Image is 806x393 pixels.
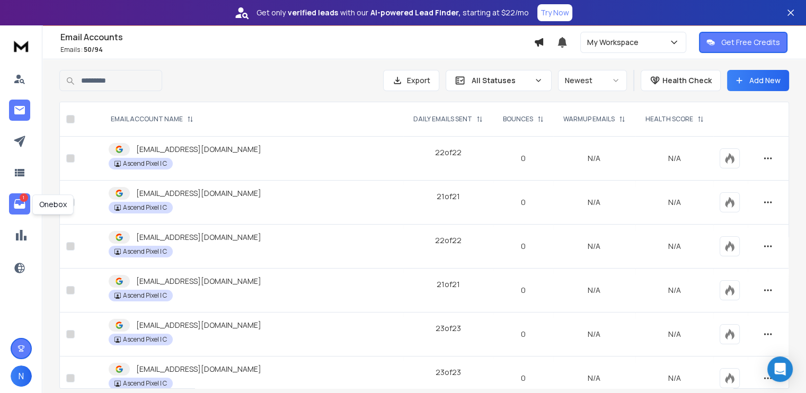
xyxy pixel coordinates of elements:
[721,37,780,48] p: Get Free Credits
[256,7,529,18] p: Get only with our starting at $22/mo
[472,75,530,86] p: All Statuses
[553,225,635,269] td: N/A
[60,46,534,54] p: Emails :
[642,329,707,340] p: N/A
[20,193,28,202] p: 1
[136,188,261,199] p: [EMAIL_ADDRESS][DOMAIN_NAME]
[558,70,627,91] button: Newest
[435,235,462,246] div: 22 of 22
[699,32,787,53] button: Get Free Credits
[553,269,635,312] td: N/A
[727,70,789,91] button: Add New
[11,365,32,387] button: N
[435,147,462,158] div: 22 of 22
[642,241,707,252] p: N/A
[413,115,472,123] p: DAILY EMAILS SENT
[662,75,712,86] p: Health Check
[587,37,643,48] p: My Workspace
[11,36,32,56] img: logo
[136,232,261,243] p: [EMAIL_ADDRESS][DOMAIN_NAME]
[123,203,167,212] p: Ascend Pixel | C
[503,115,533,123] p: BOUNCES
[499,285,546,296] p: 0
[553,312,635,356] td: N/A
[537,4,572,21] button: Try Now
[288,7,338,18] strong: verified leads
[642,285,707,296] p: N/A
[32,194,74,215] div: Onebox
[437,191,460,202] div: 21 of 21
[84,45,103,54] span: 50 / 94
[499,241,546,252] p: 0
[499,153,546,164] p: 0
[645,115,693,123] p: HEALTH SCORE
[136,320,261,331] p: [EMAIL_ADDRESS][DOMAIN_NAME]
[123,291,167,300] p: Ascend Pixel | C
[111,115,193,123] div: EMAIL ACCOUNT NAME
[642,197,707,208] p: N/A
[767,356,793,382] div: Open Intercom Messenger
[136,364,261,374] p: [EMAIL_ADDRESS][DOMAIN_NAME]
[563,115,615,123] p: WARMUP EMAILS
[136,276,261,287] p: [EMAIL_ADDRESS][DOMAIN_NAME]
[436,367,461,378] div: 23 of 23
[499,329,546,340] p: 0
[642,153,707,164] p: N/A
[499,373,546,383] p: 0
[9,193,30,215] a: 1
[383,70,439,91] button: Export
[553,137,635,181] td: N/A
[641,70,721,91] button: Health Check
[370,7,460,18] strong: AI-powered Lead Finder,
[437,279,460,290] div: 21 of 21
[60,31,534,43] h1: Email Accounts
[123,159,167,168] p: Ascend Pixel | C
[123,379,167,388] p: Ascend Pixel | C
[436,323,461,334] div: 23 of 23
[541,7,569,18] p: Try Now
[499,197,546,208] p: 0
[642,373,707,383] p: N/A
[136,144,261,155] p: [EMAIL_ADDRESS][DOMAIN_NAME]
[123,335,167,344] p: Ascend Pixel | C
[553,181,635,225] td: N/A
[123,247,167,256] p: Ascend Pixel | C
